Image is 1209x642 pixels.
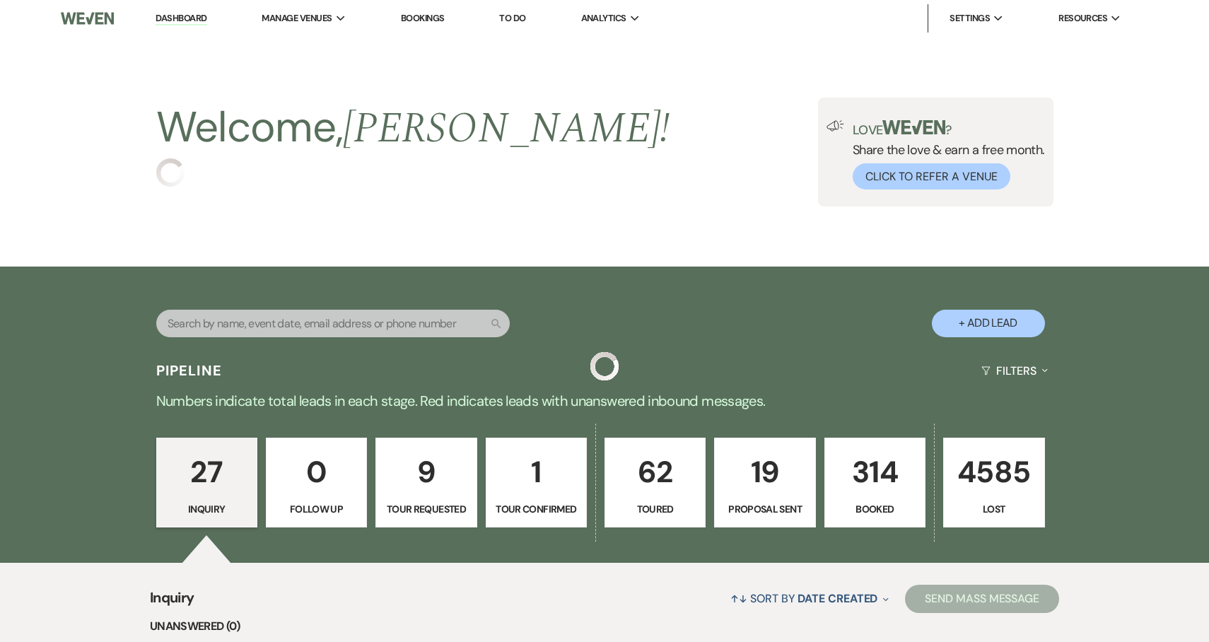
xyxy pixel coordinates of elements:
p: Numbers indicate total leads in each stage. Red indicates leads with unanswered inbound messages. [95,390,1114,412]
img: weven-logo-green.svg [882,120,945,134]
li: Unanswered (0) [150,617,1059,636]
p: 0 [275,448,358,496]
img: loud-speaker-illustration.svg [827,120,844,132]
a: 314Booked [824,438,925,528]
p: Tour Confirmed [495,501,578,517]
p: 9 [385,448,467,496]
p: Follow Up [275,501,358,517]
p: Lost [952,501,1035,517]
img: loading spinner [590,352,619,380]
a: 27Inquiry [156,438,257,528]
p: Booked [834,501,916,517]
img: Weven Logo [61,4,115,33]
span: Date Created [798,591,877,606]
p: Love ? [853,120,1045,136]
span: Settings [950,11,990,25]
p: 62 [614,448,696,496]
p: Toured [614,501,696,517]
p: 19 [723,448,806,496]
img: loading spinner [156,158,185,187]
a: 1Tour Confirmed [486,438,587,528]
a: To Do [499,12,525,24]
div: Share the love & earn a free month. [844,120,1045,189]
a: Bookings [401,12,445,24]
span: ↑↓ [730,591,747,606]
span: Resources [1058,11,1107,25]
a: 19Proposal Sent [714,438,815,528]
p: 4585 [952,448,1035,496]
p: Tour Requested [385,501,467,517]
p: Proposal Sent [723,501,806,517]
span: Inquiry [150,587,194,617]
a: 0Follow Up [266,438,367,528]
a: Dashboard [156,12,206,25]
button: Sort By Date Created [725,580,894,617]
a: 4585Lost [943,438,1044,528]
h2: Welcome, [156,98,670,158]
span: [PERSON_NAME] ! [343,96,670,161]
button: Filters [976,352,1053,390]
p: 314 [834,448,916,496]
input: Search by name, event date, email address or phone number [156,310,510,337]
button: Click to Refer a Venue [853,163,1010,189]
p: Inquiry [165,501,248,517]
button: + Add Lead [932,310,1045,337]
span: Analytics [581,11,626,25]
p: 1 [495,448,578,496]
h3: Pipeline [156,361,223,380]
button: Send Mass Message [905,585,1059,613]
a: 62Toured [604,438,706,528]
a: 9Tour Requested [375,438,477,528]
p: 27 [165,448,248,496]
span: Manage Venues [262,11,332,25]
